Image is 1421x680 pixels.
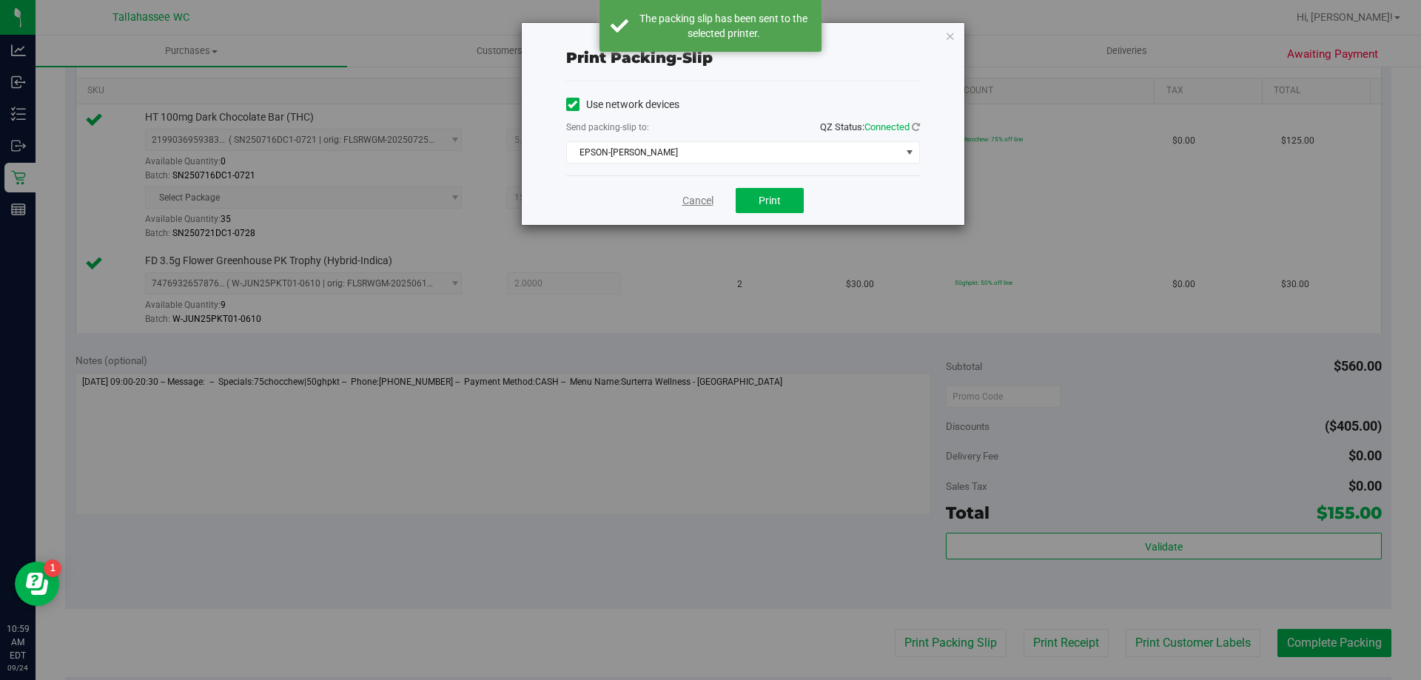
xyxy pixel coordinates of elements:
[864,121,910,132] span: Connected
[759,195,781,206] span: Print
[736,188,804,213] button: Print
[900,142,918,163] span: select
[44,559,61,577] iframe: Resource center unread badge
[567,142,901,163] span: EPSON-[PERSON_NAME]
[566,97,679,112] label: Use network devices
[636,11,810,41] div: The packing slip has been sent to the selected printer.
[566,121,649,134] label: Send packing-slip to:
[15,562,59,606] iframe: Resource center
[820,121,920,132] span: QZ Status:
[566,49,713,67] span: Print packing-slip
[682,193,713,209] a: Cancel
